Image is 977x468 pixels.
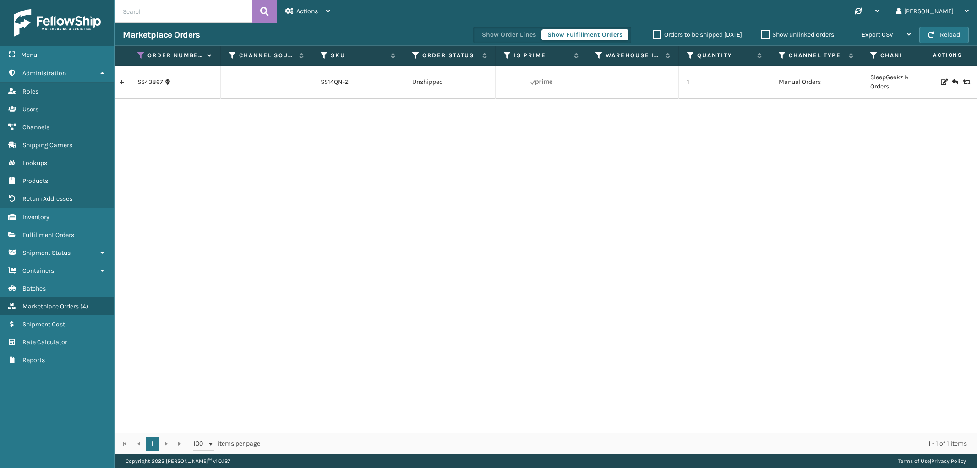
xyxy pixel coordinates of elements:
button: Show Fulfillment Orders [541,29,628,40]
i: Edit [941,79,946,85]
span: Administration [22,69,66,77]
td: Unshipped [404,66,496,99]
div: | [898,454,966,468]
a: Privacy Policy [931,458,966,464]
td: 1 [679,66,770,99]
label: Is Prime [514,51,569,60]
label: Order Status [422,51,478,60]
td: Manual Orders [770,66,862,99]
span: Reports [22,356,45,364]
span: Marketplace Orders [22,303,79,310]
label: Show unlinked orders [761,31,834,39]
span: Shipment Cost [22,320,65,328]
span: Roles [22,88,38,95]
span: Shipping Carriers [22,141,72,149]
div: 1 - 1 of 1 items [273,439,967,448]
label: Channel [880,51,936,60]
label: Quantity [697,51,753,60]
img: logo [14,9,101,37]
span: Actions [296,7,318,15]
span: Batches [22,285,46,292]
span: ( 4 ) [80,303,88,310]
label: Channel Source [239,51,295,60]
span: Menu [21,51,37,59]
span: Channels [22,123,49,131]
button: Reload [919,27,969,43]
i: Replace [963,79,968,85]
span: Lookups [22,159,47,167]
span: 100 [193,439,207,448]
span: Rate Calculator [22,338,67,346]
span: Users [22,105,38,113]
a: SS43867 [137,77,163,87]
label: Order Number [147,51,203,60]
a: Terms of Use [898,458,930,464]
p: Copyright 2023 [PERSON_NAME]™ v 1.0.187 [126,454,230,468]
span: Actions [904,48,968,63]
label: Orders to be shipped [DATE] [653,31,742,39]
span: Shipment Status [22,249,71,257]
i: Create Return Label [952,77,957,87]
span: Products [22,177,48,185]
a: 1 [146,437,159,451]
span: Inventory [22,213,49,221]
h3: Marketplace Orders [123,29,200,40]
a: SS14QN-2 [321,78,349,86]
span: Containers [22,267,54,275]
span: Fulfillment Orders [22,231,74,239]
span: Export CSV [862,31,893,39]
span: Return Addresses [22,195,72,203]
button: Show Order Lines [476,29,542,40]
label: Channel Type [789,51,844,60]
label: SKU [331,51,386,60]
label: Warehouse Information [606,51,661,60]
span: items per page [193,437,260,451]
td: SleepGeekz Manual Orders [862,66,954,99]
